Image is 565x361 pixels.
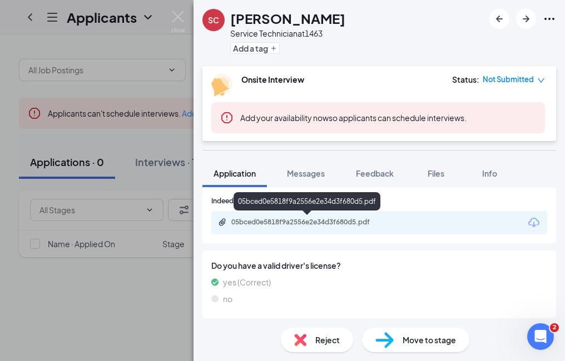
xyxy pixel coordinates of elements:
[230,28,345,39] div: Service Technician at 1463
[483,74,534,85] span: Not Submitted
[403,334,456,346] span: Move to stage
[482,168,497,178] span: Info
[452,74,479,85] div: Status :
[241,74,304,84] b: Onsite Interview
[489,9,509,29] button: ArrowLeftNew
[537,77,545,84] span: down
[356,168,394,178] span: Feedback
[519,12,533,26] svg: ArrowRight
[230,42,280,54] button: PlusAdd a tag
[218,218,227,227] svg: Paperclip
[543,12,556,26] svg: Ellipses
[270,45,277,52] svg: Plus
[527,323,554,350] iframe: Intercom live chat
[428,168,444,178] span: Files
[234,192,380,210] div: 05bced0e5818f9a2556e2e34d3f680d5.pdf
[211,259,547,272] span: Do you have a valid driver's license?
[223,276,271,288] span: yes (Correct)
[550,323,559,332] span: 2
[527,216,541,229] svg: Download
[493,12,506,26] svg: ArrowLeftNew
[223,293,232,305] span: no
[315,334,340,346] span: Reject
[240,113,467,123] span: so applicants can schedule interviews.
[208,14,219,26] div: SC
[220,111,234,124] svg: Error
[230,9,345,28] h1: [PERSON_NAME]
[231,218,387,227] div: 05bced0e5818f9a2556e2e34d3f680d5.pdf
[214,168,256,178] span: Application
[516,9,536,29] button: ArrowRight
[287,168,325,178] span: Messages
[211,196,260,207] span: Indeed Resume
[240,112,329,123] button: Add your availability now
[218,218,398,228] a: Paperclip05bced0e5818f9a2556e2e34d3f680d5.pdf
